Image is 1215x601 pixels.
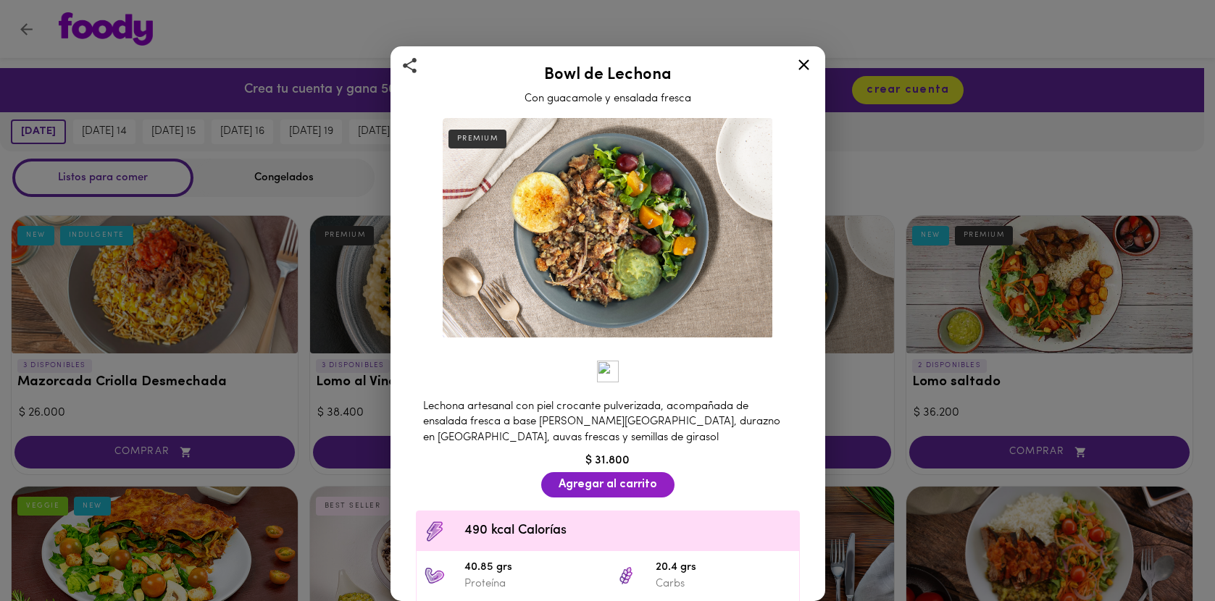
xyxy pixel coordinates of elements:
p: Proteína [464,576,601,592]
span: Lechona artesanal con piel crocante pulverizada, acompañada de ensalada fresca a base [PERSON_NAM... [423,401,780,443]
iframe: Messagebird Livechat Widget [1131,517,1201,587]
img: Artesanal.png [597,361,619,382]
span: 490 kcal Calorías [464,521,792,541]
span: 20.4 grs [656,560,792,576]
button: Agregar al carrito [541,472,675,497]
img: Contenido calórico [424,521,446,542]
img: 20.4 grs Carbs [615,565,637,587]
span: Con guacamole y ensalada fresca [525,93,691,104]
div: PREMIUM [448,130,507,148]
span: 40.85 grs [464,560,601,576]
p: Carbs [656,576,792,592]
h2: Bowl de Lechona [409,67,807,84]
div: $ 31.800 [409,453,807,469]
img: 40.85 grs Proteína [424,565,446,587]
img: Bowl de Lechona [443,118,773,338]
span: Agregar al carrito [559,478,657,492]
